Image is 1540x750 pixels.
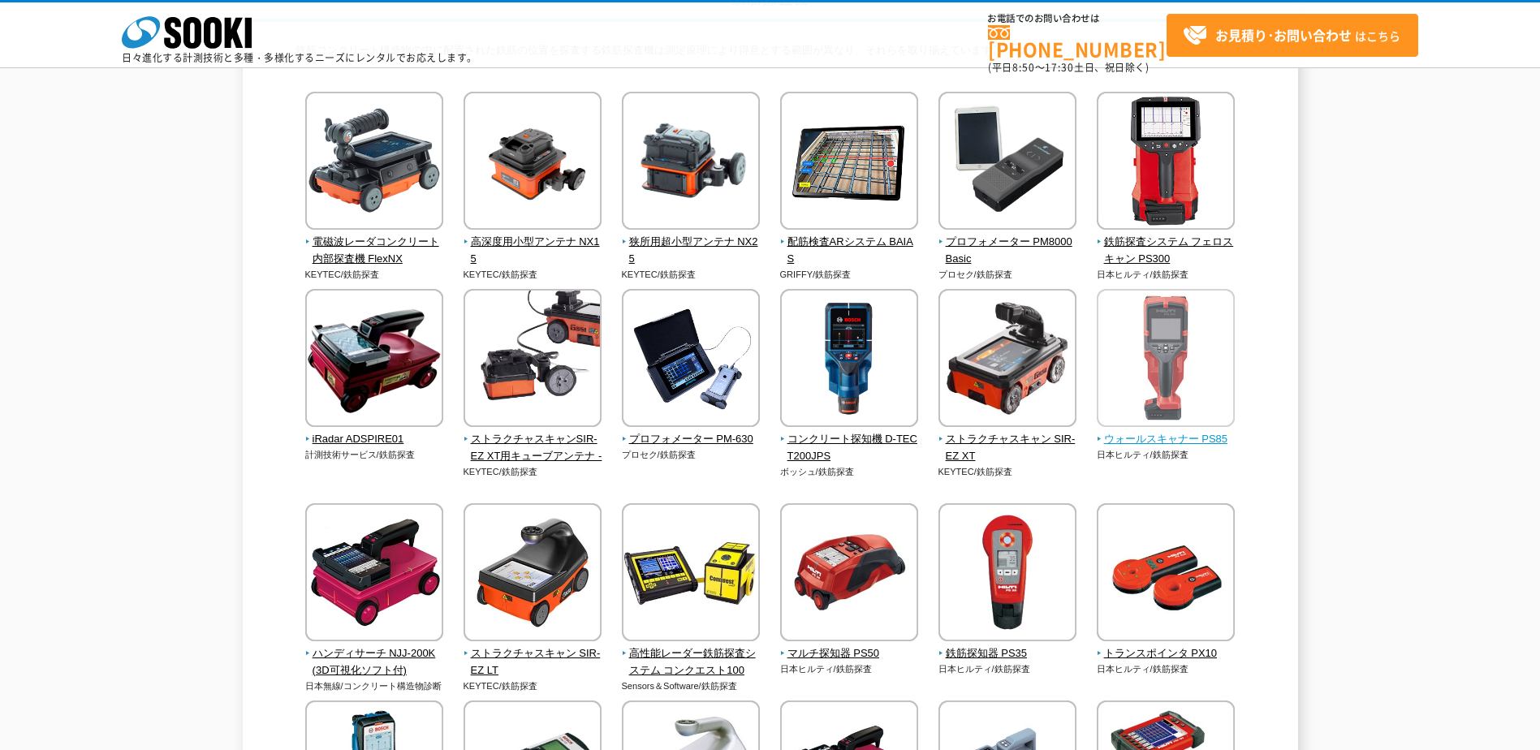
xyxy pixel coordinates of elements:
a: 鉄筋探査システム フェロスキャン PS300 [1097,218,1236,267]
span: お電話でのお問い合わせは [988,14,1167,24]
p: GRIFFY/鉄筋探査 [780,268,919,282]
span: 17:30 [1045,60,1074,75]
a: 狭所用超小型アンテナ NX25 [622,218,761,267]
p: Sensors＆Software/鉄筋探査 [622,679,761,693]
p: KEYTEC/鉄筋探査 [622,268,761,282]
a: トランスポインタ PX10 [1097,630,1236,662]
p: KEYTEC/鉄筋探査 [464,679,602,693]
p: KEYTEC/鉄筋探査 [938,465,1077,479]
img: ハンディサーチ NJJ-200K(3D可視化ソフト付) [305,503,443,645]
p: 日本ヒルティ/鉄筋探査 [1097,268,1236,282]
span: ストラクチャスキャン SIR-EZ LT [464,645,602,679]
span: プロフォメーター PM8000Basic [938,234,1077,268]
img: ストラクチャスキャンSIR-EZ XT用キューブアンテナ - [464,289,602,431]
p: 日本無線/コンクリート構造物診断 [305,679,444,693]
img: 配筋検査ARシステム BAIAS [780,92,918,234]
p: 日本ヒルティ/鉄筋探査 [780,662,919,676]
span: 電磁波レーダコンクリート内部探査機 FlexNX [305,234,444,268]
img: トランスポインタ PX10 [1097,503,1235,645]
a: プロフォメーター PM-630 [622,416,761,448]
a: マルチ探知器 PS50 [780,630,919,662]
img: 高深度用小型アンテナ NX15 [464,92,602,234]
span: 鉄筋探知器 PS35 [938,645,1077,662]
span: プロフォメーター PM-630 [622,431,761,448]
p: 計測技術サービス/鉄筋探査 [305,448,444,462]
img: ウォールスキャナー PS85 [1097,289,1235,431]
span: 高性能レーダー鉄筋探査システム コンクエスト100 [622,645,761,679]
p: 日本ヒルティ/鉄筋探査 [1097,662,1236,676]
p: ボッシュ/鉄筋探査 [780,465,919,479]
strong: お見積り･お問い合わせ [1215,25,1352,45]
span: 配筋検査ARシステム BAIAS [780,234,919,268]
p: 日本ヒルティ/鉄筋探査 [1097,448,1236,462]
a: ハンディサーチ NJJ-200K(3D可視化ソフト付) [305,630,444,679]
a: iRadar ADSPIRE01 [305,416,444,448]
span: マルチ探知器 PS50 [780,645,919,662]
p: KEYTEC/鉄筋探査 [464,465,602,479]
span: iRadar ADSPIRE01 [305,431,444,448]
span: 鉄筋探査システム フェロスキャン PS300 [1097,234,1236,268]
span: トランスポインタ PX10 [1097,645,1236,662]
span: コンクリート探知機 D-TECT200JPS [780,431,919,465]
img: プロフォメーター PM-630 [622,289,760,431]
span: ハンディサーチ NJJ-200K(3D可視化ソフト付) [305,645,444,679]
a: 高性能レーダー鉄筋探査システム コンクエスト100 [622,630,761,679]
img: マルチ探知器 PS50 [780,503,918,645]
a: 高深度用小型アンテナ NX15 [464,218,602,267]
img: ストラクチャスキャン SIR-EZ LT [464,503,602,645]
a: 電磁波レーダコンクリート内部探査機 FlexNX [305,218,444,267]
span: ストラクチャスキャン SIR-EZ XT [938,431,1077,465]
a: ウォールスキャナー PS85 [1097,416,1236,448]
img: 鉄筋探知器 PS35 [938,503,1076,645]
p: 日本ヒルティ/鉄筋探査 [938,662,1077,676]
img: ストラクチャスキャン SIR-EZ XT [938,289,1076,431]
a: ストラクチャスキャン SIR-EZ XT [938,416,1077,464]
span: ストラクチャスキャンSIR-EZ XT用キューブアンテナ - [464,431,602,465]
img: プロフォメーター PM8000Basic [938,92,1076,234]
a: 配筋検査ARシステム BAIAS [780,218,919,267]
p: KEYTEC/鉄筋探査 [464,268,602,282]
p: 日々進化する計測技術と多種・多様化するニーズにレンタルでお応えします。 [122,53,477,62]
a: ストラクチャスキャン SIR-EZ LT [464,630,602,679]
p: プロセク/鉄筋探査 [622,448,761,462]
img: 電磁波レーダコンクリート内部探査機 FlexNX [305,92,443,234]
a: [PHONE_NUMBER] [988,25,1167,58]
p: KEYTEC/鉄筋探査 [305,268,444,282]
span: 8:50 [1012,60,1035,75]
a: コンクリート探知機 D-TECT200JPS [780,416,919,464]
img: 鉄筋探査システム フェロスキャン PS300 [1097,92,1235,234]
a: お見積り･お問い合わせはこちら [1167,14,1418,57]
span: ウォールスキャナー PS85 [1097,431,1236,448]
span: (平日 ～ 土日、祝日除く) [988,60,1149,75]
img: 狭所用超小型アンテナ NX25 [622,92,760,234]
a: ストラクチャスキャンSIR-EZ XT用キューブアンテナ - [464,416,602,464]
a: プロフォメーター PM8000Basic [938,218,1077,267]
img: コンクリート探知機 D-TECT200JPS [780,289,918,431]
span: はこちら [1183,24,1400,48]
img: iRadar ADSPIRE01 [305,289,443,431]
span: 狭所用超小型アンテナ NX25 [622,234,761,268]
a: 鉄筋探知器 PS35 [938,630,1077,662]
span: 高深度用小型アンテナ NX15 [464,234,602,268]
p: プロセク/鉄筋探査 [938,268,1077,282]
img: 高性能レーダー鉄筋探査システム コンクエスト100 [622,503,760,645]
